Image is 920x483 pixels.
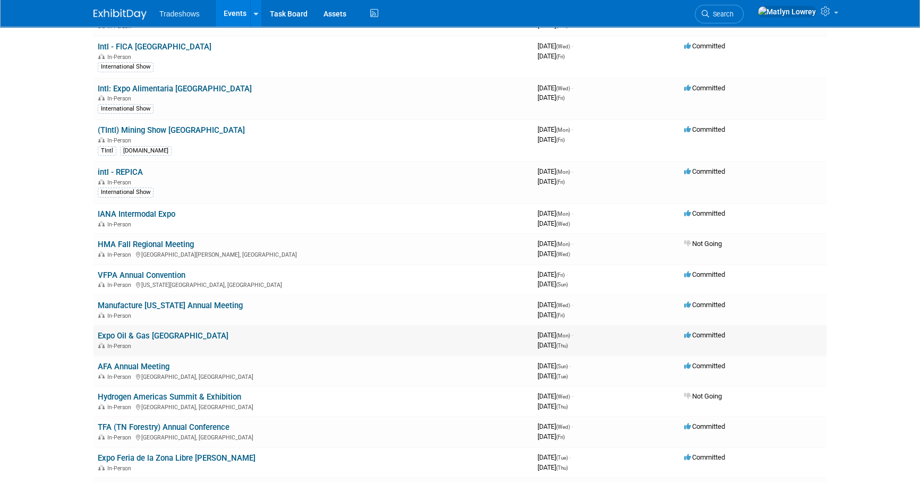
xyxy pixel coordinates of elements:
[538,209,573,217] span: [DATE]
[98,42,211,52] a: Intl - FICA [GEOGRAPHIC_DATA]
[556,211,570,217] span: (Mon)
[684,331,725,339] span: Committed
[98,312,105,318] img: In-Person Event
[572,209,573,217] span: -
[556,179,565,185] span: (Fri)
[538,125,573,133] span: [DATE]
[98,95,105,100] img: In-Person Event
[107,282,134,289] span: In-Person
[98,251,105,257] img: In-Person Event
[684,392,722,400] span: Not Going
[98,362,169,371] a: AFA Annual Meeting
[159,10,200,18] span: Tradeshows
[556,363,568,369] span: (Sun)
[556,374,568,379] span: (Tue)
[107,374,134,380] span: In-Person
[556,465,568,471] span: (Thu)
[556,221,570,227] span: (Wed)
[556,137,565,143] span: (Fri)
[98,465,105,470] img: In-Person Event
[556,169,570,175] span: (Mon)
[107,434,134,441] span: In-Person
[556,434,565,440] span: (Fri)
[556,312,565,318] span: (Fri)
[556,127,570,133] span: (Mon)
[569,453,571,461] span: -
[107,404,134,411] span: In-Person
[684,167,725,175] span: Committed
[538,250,570,258] span: [DATE]
[556,95,565,101] span: (Fri)
[556,333,570,338] span: (Mon)
[556,282,568,287] span: (Sun)
[538,42,573,50] span: [DATE]
[569,362,571,370] span: -
[98,137,105,142] img: In-Person Event
[556,251,570,257] span: (Wed)
[98,301,243,310] a: Manufacture [US_STATE] Annual Meeting
[538,341,568,349] span: [DATE]
[556,404,568,410] span: (Thu)
[572,167,573,175] span: -
[572,240,573,248] span: -
[572,422,573,430] span: -
[98,188,154,197] div: International Show
[98,404,105,409] img: In-Person Event
[556,455,568,461] span: (Tue)
[98,402,529,411] div: [GEOGRAPHIC_DATA], [GEOGRAPHIC_DATA]
[538,270,568,278] span: [DATE]
[538,463,568,471] span: [DATE]
[107,137,134,144] span: In-Person
[98,372,529,380] div: [GEOGRAPHIC_DATA], [GEOGRAPHIC_DATA]
[120,146,172,156] div: [DOMAIN_NAME]
[556,86,570,91] span: (Wed)
[538,392,573,400] span: [DATE]
[98,422,229,432] a: TFA (TN Forestry) Annual Conference
[538,177,565,185] span: [DATE]
[757,6,816,18] img: Matlyn Lowrey
[107,221,134,228] span: In-Person
[684,422,725,430] span: Committed
[98,62,154,72] div: International Show
[98,54,105,59] img: In-Person Event
[538,219,570,227] span: [DATE]
[98,434,105,439] img: In-Person Event
[556,424,570,430] span: (Wed)
[107,95,134,102] span: In-Person
[556,343,568,349] span: (Thu)
[98,221,105,226] img: In-Person Event
[566,270,568,278] span: -
[572,42,573,50] span: -
[684,362,725,370] span: Committed
[684,209,725,217] span: Committed
[556,54,565,60] span: (Fri)
[107,343,134,350] span: In-Person
[538,453,571,461] span: [DATE]
[98,433,529,441] div: [GEOGRAPHIC_DATA], [GEOGRAPHIC_DATA]
[98,240,194,249] a: HMA Fall Regional Meeting
[98,280,529,289] div: [US_STATE][GEOGRAPHIC_DATA], [GEOGRAPHIC_DATA]
[538,331,573,339] span: [DATE]
[684,453,725,461] span: Committed
[107,312,134,319] span: In-Person
[538,402,568,410] span: [DATE]
[556,302,570,308] span: (Wed)
[538,422,573,430] span: [DATE]
[538,52,565,60] span: [DATE]
[98,179,105,184] img: In-Person Event
[684,84,725,92] span: Committed
[684,240,722,248] span: Not Going
[98,343,105,348] img: In-Person Event
[107,465,134,472] span: In-Person
[107,179,134,186] span: In-Person
[556,394,570,400] span: (Wed)
[572,125,573,133] span: -
[98,104,154,114] div: International Show
[98,250,529,258] div: [GEOGRAPHIC_DATA][PERSON_NAME], [GEOGRAPHIC_DATA]
[556,44,570,49] span: (Wed)
[572,301,573,309] span: -
[556,272,565,278] span: (Fri)
[98,209,175,219] a: IANA Intermodal Expo
[98,392,241,402] a: Hydrogen Americas Summit & Exhibition
[684,42,725,50] span: Committed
